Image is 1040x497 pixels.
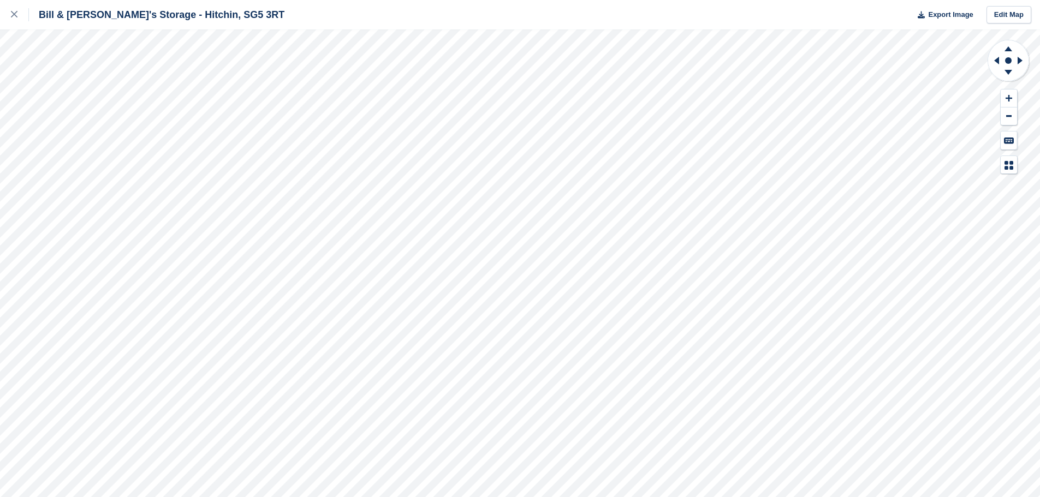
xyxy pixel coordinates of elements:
button: Map Legend [1001,156,1017,174]
button: Zoom Out [1001,107,1017,125]
div: Bill & [PERSON_NAME]'s Storage - Hitchin, SG5 3RT [29,8,284,21]
button: Zoom In [1001,89,1017,107]
button: Export Image [911,6,973,24]
a: Edit Map [986,6,1031,24]
button: Keyboard Shortcuts [1001,131,1017,149]
span: Export Image [928,9,973,20]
